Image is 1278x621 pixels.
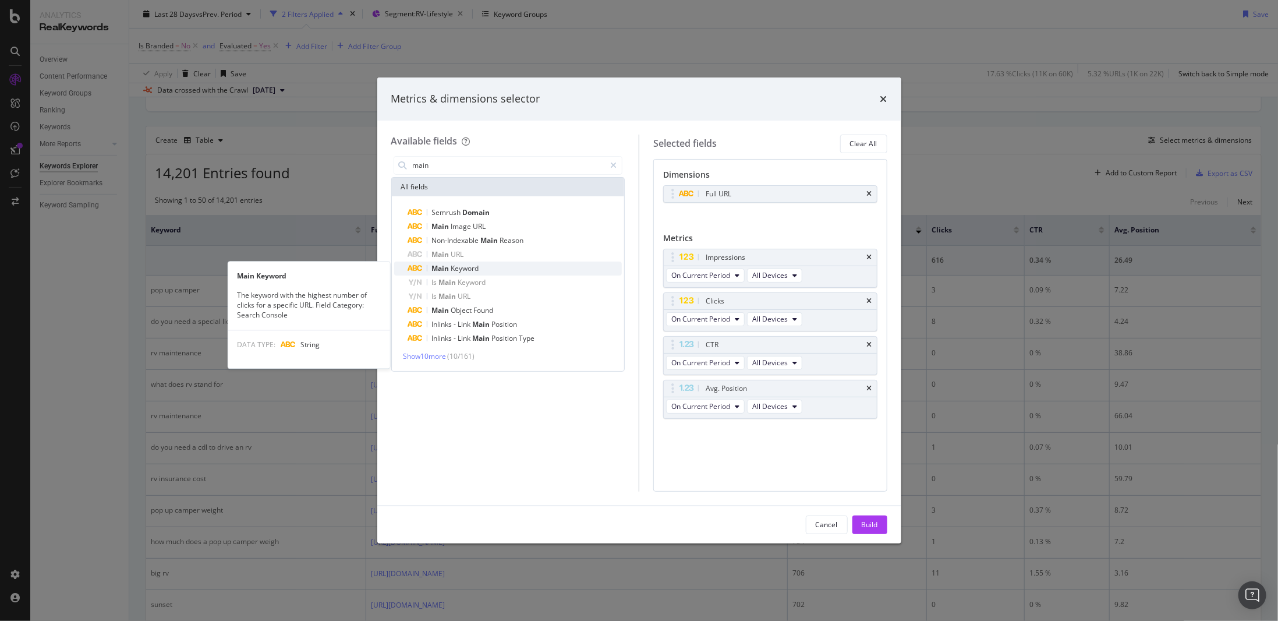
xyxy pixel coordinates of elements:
[432,235,481,245] span: Non-Indexable
[432,277,439,287] span: Is
[850,139,877,149] div: Clear All
[377,77,901,544] div: modal
[454,333,458,343] span: -
[666,400,745,414] button: On Current Period
[432,305,451,315] span: Main
[663,380,877,419] div: Avg. PositiontimesOn Current PeriodAll Devices
[228,291,390,320] div: The keyword with the highest number of clicks for a specific URL. Field Category: Search Console
[492,333,519,343] span: Position
[432,207,463,217] span: Semrush
[663,336,877,375] div: CTRtimesOn Current PeriodAll Devices
[867,298,872,305] div: times
[840,135,887,153] button: Clear All
[492,319,518,329] span: Position
[663,249,877,288] div: ImpressionstimesOn Current PeriodAll Devices
[451,305,474,315] span: Object
[391,135,458,147] div: Available fields
[706,383,747,394] div: Avg. Position
[747,356,802,370] button: All Devices
[867,341,872,348] div: times
[867,254,872,261] div: times
[432,263,451,273] span: Main
[473,319,492,329] span: Main
[473,333,492,343] span: Main
[519,333,535,343] span: Type
[663,292,877,331] div: ClickstimesOn Current PeriodAll Devices
[862,520,878,530] div: Build
[1238,581,1266,609] div: Open Intercom Messenger
[852,516,887,534] button: Build
[451,221,473,231] span: Image
[816,520,838,530] div: Cancel
[666,356,745,370] button: On Current Period
[752,314,788,324] span: All Devices
[663,232,877,249] div: Metrics
[671,401,730,411] span: On Current Period
[706,339,718,351] div: CTR
[448,351,475,361] span: ( 10 / 161 )
[747,269,802,283] button: All Devices
[752,358,788,368] span: All Devices
[432,221,451,231] span: Main
[473,221,486,231] span: URL
[451,249,464,259] span: URL
[671,314,730,324] span: On Current Period
[653,137,717,150] div: Selected fields
[432,319,454,329] span: Inlinks
[671,270,730,280] span: On Current Period
[500,235,524,245] span: Reason
[451,263,479,273] span: Keyword
[432,249,451,259] span: Main
[663,169,877,185] div: Dimensions
[706,295,724,307] div: Clicks
[458,333,473,343] span: Link
[880,91,887,107] div: times
[392,178,625,196] div: All fields
[671,358,730,368] span: On Current Period
[747,312,802,326] button: All Devices
[458,291,471,301] span: URL
[663,185,877,203] div: Full URLtimes
[432,333,454,343] span: Inlinks
[432,291,439,301] span: Is
[474,305,494,315] span: Found
[706,188,731,200] div: Full URL
[228,271,390,281] div: Main Keyword
[666,269,745,283] button: On Current Period
[458,319,473,329] span: Link
[747,400,802,414] button: All Devices
[867,385,872,392] div: times
[439,277,458,287] span: Main
[439,291,458,301] span: Main
[867,190,872,197] div: times
[706,252,745,263] div: Impressions
[752,401,788,411] span: All Devices
[391,91,540,107] div: Metrics & dimensions selector
[403,351,447,361] span: Show 10 more
[666,312,745,326] button: On Current Period
[752,270,788,280] span: All Devices
[454,319,458,329] span: -
[412,157,606,174] input: Search by field name
[463,207,490,217] span: Domain
[806,516,848,534] button: Cancel
[481,235,500,245] span: Main
[458,277,486,287] span: Keyword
